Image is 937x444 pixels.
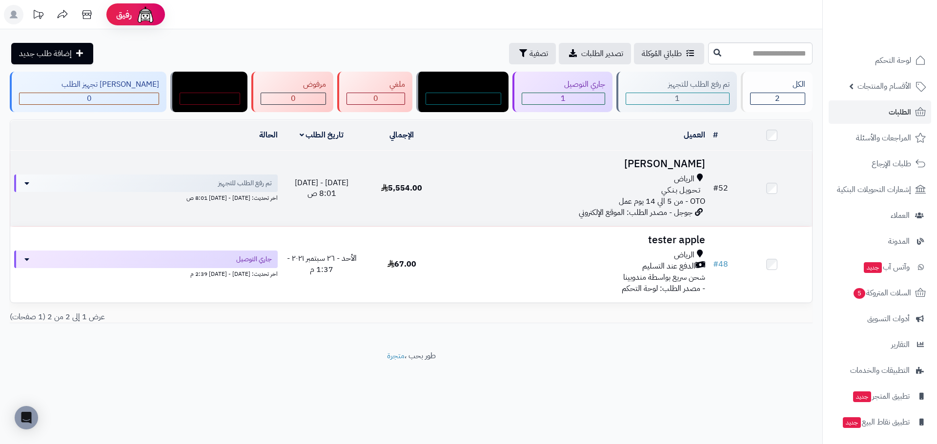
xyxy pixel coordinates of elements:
[856,131,911,145] span: المراجعات والأسئلة
[287,252,357,275] span: الأحد - ٢٦ سبتمبر ٢٠٢١ - 1:37 م
[207,93,212,104] span: 0
[389,129,414,141] a: الإجمالي
[291,93,296,104] span: 0
[853,391,871,402] span: جديد
[346,79,405,90] div: ملغي
[888,234,910,248] span: المدونة
[829,359,931,382] a: التطبيقات والخدمات
[891,338,910,351] span: التقارير
[623,271,705,283] span: شحن سريع بواسطة مندوبينا
[843,417,861,428] span: جديد
[387,258,416,270] span: 67.00
[19,48,72,59] span: إضافة طلب جديد
[850,364,910,377] span: التطبيقات والخدمات
[446,234,705,246] h3: tester apple
[829,255,931,279] a: وآتس آبجديد
[889,105,911,119] span: الطلبات
[619,195,705,207] span: OTO - من 5 الي 14 يوم عمل
[829,178,931,201] a: إشعارات التحويلات البنكية
[829,152,931,175] a: طلبات الإرجاع
[864,262,882,273] span: جديد
[446,158,705,170] h3: [PERSON_NAME]
[852,389,910,403] span: تطبيق المتجر
[509,43,556,64] button: تصفية
[713,258,728,270] a: #48
[180,93,240,104] div: 0
[168,72,249,112] a: مرتجع 0
[674,250,694,261] span: الرياض
[829,100,931,124] a: الطلبات
[510,72,614,112] a: جاري التوصيل 1
[875,54,911,67] span: لوحة التحكم
[8,72,168,112] a: [PERSON_NAME] تجهيز الطلب 0
[20,93,159,104] div: 0
[674,174,694,185] span: الرياض
[579,207,693,218] span: جوجل - مصدر الطلب: الموقع الإلكتروني
[853,286,911,300] span: السلات المتروكة
[684,129,705,141] a: العميل
[87,93,92,104] span: 0
[626,79,730,90] div: تم رفع الطلب للتجهيز
[26,5,50,27] a: تحديثات المنصة
[872,157,911,171] span: طلبات الإرجاع
[750,79,805,90] div: الكل
[2,311,411,323] div: عرض 1 إلى 2 من 2 (1 صفحات)
[857,79,911,93] span: الأقسام والمنتجات
[775,93,780,104] span: 2
[867,312,910,326] span: أدوات التسويق
[530,48,548,59] span: تصفية
[426,93,501,104] div: 0
[642,261,695,272] span: الدفع عند التسليم
[561,93,566,104] span: 1
[347,93,404,104] div: 0
[426,79,501,90] div: تم التوصبل
[642,48,682,59] span: طلباتي المُوكلة
[837,183,911,196] span: إشعارات التحويلات البنكية
[854,288,865,299] span: 5
[559,43,631,64] a: تصدير الطلبات
[387,350,405,362] a: متجرة
[381,182,422,194] span: 5,554.00
[829,410,931,434] a: تطبيق نقاط البيعجديد
[829,230,931,253] a: المدونة
[11,43,93,64] a: إضافة طلب جديد
[261,79,326,90] div: مرفوض
[414,72,510,112] a: تم التوصبل 0
[842,415,910,429] span: تطبيق نقاط البيع
[581,48,623,59] span: تصدير الطلبات
[829,307,931,330] a: أدوات التسويق
[713,129,718,141] a: #
[829,126,931,150] a: المراجعات والأسئلة
[626,93,729,104] div: 1
[634,43,704,64] a: طلباتي المُوكلة
[522,79,605,90] div: جاري التوصيل
[14,192,278,202] div: اخر تحديث: [DATE] - [DATE] 8:01 ص
[675,93,680,104] span: 1
[829,333,931,356] a: التقارير
[15,406,38,429] div: Open Intercom Messenger
[236,254,272,264] span: جاري التوصيل
[614,72,739,112] a: تم رفع الطلب للتجهيز 1
[522,93,605,104] div: 1
[739,72,815,112] a: الكل2
[829,281,931,305] a: السلات المتروكة5
[442,227,709,302] td: - مصدر الطلب: لوحة التحكم
[713,182,718,194] span: #
[218,178,272,188] span: تم رفع الطلب للتجهيز
[373,93,378,104] span: 0
[261,93,326,104] div: 0
[829,385,931,408] a: تطبيق المتجرجديد
[461,93,466,104] span: 0
[259,129,278,141] a: الحالة
[116,9,132,20] span: رفيق
[891,209,910,222] span: العملاء
[661,185,700,196] span: تـحـويـل بـنـكـي
[136,5,155,24] img: ai-face.png
[295,177,348,200] span: [DATE] - [DATE] 8:01 ص
[863,260,910,274] span: وآتس آب
[713,182,728,194] a: #52
[335,72,414,112] a: ملغي 0
[871,26,928,47] img: logo-2.png
[180,79,240,90] div: مرتجع
[713,258,718,270] span: #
